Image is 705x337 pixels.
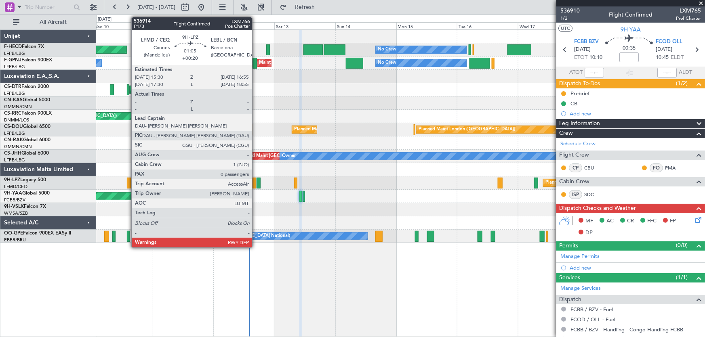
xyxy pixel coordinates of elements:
[560,140,596,148] a: Schedule Crew
[4,237,26,243] a: EBBR/BRU
[4,157,25,163] a: LFPB/LBG
[570,110,701,117] div: Add new
[4,44,44,49] a: F-HECDFalcon 7X
[570,326,683,333] a: FCBB / BZV - Handling - Congo Handling FCBB
[656,38,682,46] span: FCOD OLL
[627,217,634,225] span: CR
[559,295,581,304] span: Dispatch
[676,15,701,22] span: Pref Charter
[570,316,615,323] a: FCOD / OLL - Fuel
[4,90,25,96] a: LFPB/LBG
[4,178,46,182] a: 9H-LPZLegacy 500
[4,84,21,89] span: CS-DTR
[650,163,663,172] div: FO
[4,178,20,182] span: 9H-LPZ
[4,210,28,216] a: WMSA/SZB
[4,191,22,196] span: 9H-YAA
[396,22,457,29] div: Mon 15
[419,123,515,136] div: Planned Maint London ([GEOGRAPHIC_DATA])
[21,19,85,25] span: All Aircraft
[4,124,23,129] span: CS-DOU
[4,124,51,129] a: CS-DOUGlobal 6500
[335,22,396,29] div: Sun 14
[213,22,274,29] div: Fri 12
[570,306,613,313] a: FCBB / BZV - Fuel
[4,191,50,196] a: 9H-YAAGlobal 5000
[4,58,21,63] span: F-GPNJ
[92,22,153,29] div: Wed 10
[589,54,602,62] span: 10:10
[4,151,49,156] a: CS-JHHGlobal 6000
[623,44,636,52] span: 00:35
[585,68,604,77] input: --:--
[98,16,112,23] div: [DATE]
[560,253,600,261] a: Manage Permits
[4,104,32,110] a: GMMN/CMN
[559,79,600,88] span: Dispatch To-Dos
[574,54,587,62] span: ETOT
[560,6,580,15] span: 536910
[4,130,25,136] a: LFPB/LBG
[276,1,324,14] button: Refresh
[4,111,52,116] a: CS-RRCFalcon 900LX
[570,264,701,271] div: Add new
[288,4,322,10] span: Refresh
[569,69,583,77] span: ATOT
[4,138,51,142] a: CN-RAKGlobal 6000
[671,54,684,62] span: ELDT
[670,217,676,225] span: FP
[676,79,688,88] span: (1/2)
[621,25,641,34] span: 9H-YAA
[606,217,614,225] span: AC
[570,100,577,107] div: CB
[4,184,27,190] a: LFMD/CEQ
[4,64,25,70] a: LFPB/LBG
[585,229,593,237] span: DP
[9,16,88,29] button: All Aircraft
[294,123,421,136] div: Planned Maint [GEOGRAPHIC_DATA] ([GEOGRAPHIC_DATA])
[282,150,296,162] div: Owner
[559,241,578,251] span: Permits
[676,6,701,15] span: LXM765
[676,241,688,249] span: (0/0)
[4,98,50,103] a: CN-KASGlobal 5000
[569,190,582,199] div: ISP
[518,22,579,29] div: Wed 17
[676,273,688,282] span: (1/1)
[4,204,24,209] span: 9H-VSLK
[574,46,591,54] span: [DATE]
[4,204,46,209] a: 9H-VSLKFalcon 7X
[560,285,601,293] a: Manage Services
[4,58,52,63] a: F-GPNJFalcon 900EX
[584,164,602,172] a: CBU
[4,151,21,156] span: CS-JHH
[559,119,600,128] span: Leg Information
[665,164,683,172] a: PMA
[274,22,335,29] div: Sat 13
[153,22,214,29] div: Thu 11
[559,204,636,213] span: Dispatch Checks and Weather
[559,273,580,283] span: Services
[545,177,660,189] div: Planned [GEOGRAPHIC_DATA] ([GEOGRAPHIC_DATA])
[25,1,71,13] input: Trip Number
[378,44,396,56] div: No Crew
[4,231,23,236] span: OO-GPE
[656,54,669,62] span: 10:45
[679,69,692,77] span: ALDT
[4,144,32,150] a: GMMN/CMN
[656,46,672,54] span: [DATE]
[559,129,573,138] span: Crew
[570,90,589,97] div: Prebrief
[558,25,572,32] button: UTC
[378,57,396,69] div: No Crew
[137,4,175,11] span: [DATE] - [DATE]
[585,217,593,225] span: MF
[4,231,71,236] a: OO-GPEFalcon 900EX EASy II
[4,111,21,116] span: CS-RRC
[132,84,167,96] div: AOG Maint Sofia
[584,191,602,198] a: SDC
[238,150,366,162] div: Planned Maint [GEOGRAPHIC_DATA] ([GEOGRAPHIC_DATA])
[4,138,23,142] span: CN-RAK
[155,230,290,242] div: No Crew [GEOGRAPHIC_DATA] ([GEOGRAPHIC_DATA] National)
[559,177,589,186] span: Cabin Crew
